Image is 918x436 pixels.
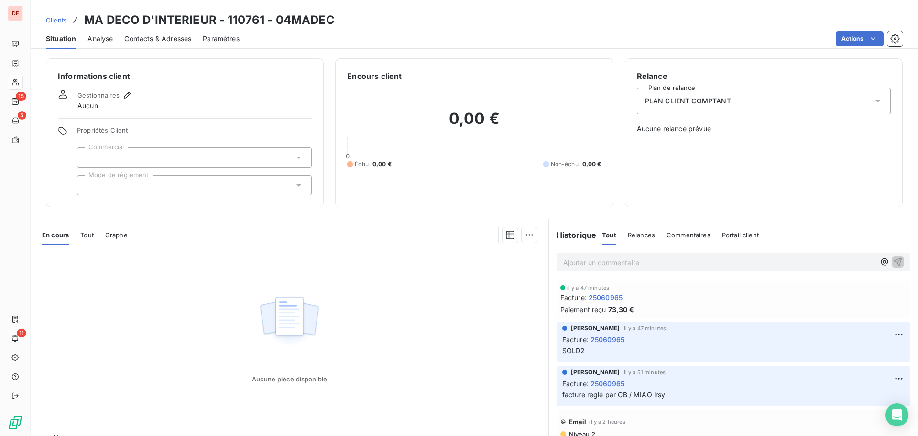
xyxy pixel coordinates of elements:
span: Échu [355,160,369,168]
span: Tout [80,231,94,239]
span: Portail client [722,231,759,239]
span: Relances [628,231,655,239]
span: 25060965 [589,292,623,302]
h6: Encours client [347,70,402,82]
span: SOLD2 [562,347,585,355]
span: Email [569,418,587,425]
span: 25060965 [590,379,624,389]
span: 5 [18,111,26,120]
span: Gestionnaires [77,91,120,99]
span: [PERSON_NAME] [571,368,620,377]
span: 73,30 € [608,304,634,314]
span: Propriétés Client [77,126,312,140]
span: Facture : [562,335,589,345]
a: Clients [46,15,67,25]
div: Open Intercom Messenger [885,403,908,426]
button: Actions [836,31,884,46]
span: Analyse [87,34,113,44]
input: Ajouter une valeur [85,153,93,162]
span: il y a 47 minutes [624,325,667,331]
span: Tout [602,231,616,239]
span: il y a 47 minutes [567,285,610,291]
h3: MA DECO D'INTERIEUR - 110761 - 04MADEC [84,11,335,29]
span: 0 [346,152,350,160]
h6: Relance [637,70,891,82]
span: 0,00 € [372,160,392,168]
span: Graphe [105,231,128,239]
div: DF [8,6,23,21]
span: 0,00 € [582,160,601,168]
span: facture reglé par CB / MIAO lrsy [562,391,666,399]
span: Commentaires [667,231,710,239]
span: Facture : [562,379,589,389]
span: Aucune pièce disponible [252,375,327,383]
img: Logo LeanPay [8,415,23,430]
span: Non-échu [551,160,579,168]
input: Ajouter une valeur [85,181,93,190]
h6: Historique [549,229,597,241]
span: Situation [46,34,76,44]
h6: Informations client [58,70,312,82]
span: Paiement reçu [560,304,606,314]
span: il y a 2 heures [589,419,625,425]
span: [PERSON_NAME] [571,324,620,333]
img: Empty state [259,291,320,351]
h2: 0,00 € [347,109,601,138]
span: Clients [46,16,67,24]
span: Aucun [77,101,98,111]
span: Paramètres [203,34,240,44]
span: Aucune relance prévue [637,124,891,134]
span: En cours [42,231,69,239]
span: 15 [16,92,26,101]
span: 25060965 [590,335,624,345]
span: Facture : [560,292,587,302]
span: 11 [17,329,26,337]
span: Contacts & Adresses [124,34,191,44]
span: il y a 51 minutes [624,369,666,375]
span: PLAN CLIENT COMPTANT [645,96,731,106]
